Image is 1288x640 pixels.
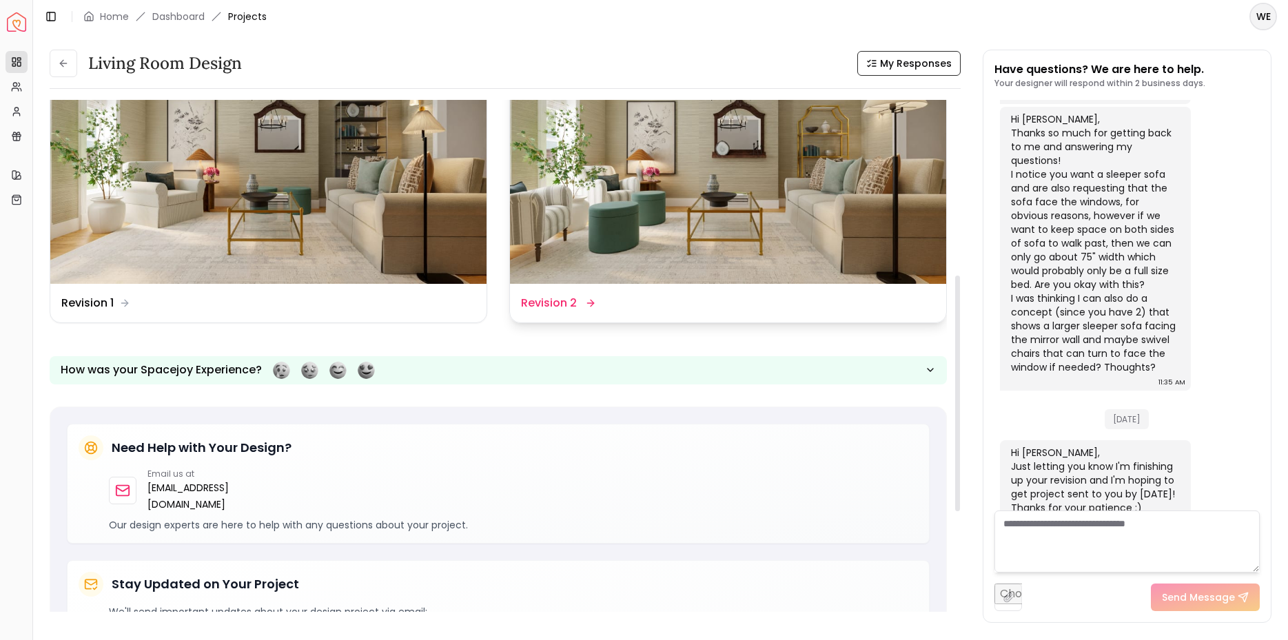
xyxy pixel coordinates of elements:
[7,12,26,32] a: Spacejoy
[1011,112,1177,374] div: Hi [PERSON_NAME], Thanks so much for getting back to me and answering my questions! I notice you ...
[994,78,1205,89] p: Your designer will respond within 2 business days.
[152,10,205,23] a: Dashboard
[88,52,242,74] h3: Living Room Design
[50,39,487,284] img: Revision 1
[61,362,262,378] p: How was your Spacejoy Experience?
[112,575,299,594] h5: Stay Updated on Your Project
[994,61,1205,78] p: Have questions? We are here to help.
[50,356,947,384] button: How was your Spacejoy Experience?Feeling terribleFeeling badFeeling goodFeeling awesome
[112,438,292,457] h5: Need Help with Your Design?
[50,38,487,323] a: Revision 1Revision 1
[509,38,947,323] a: Revision 2Revision 2
[510,39,946,284] img: Revision 2
[857,51,961,76] button: My Responses
[109,605,918,619] p: We'll send important updates about your design project via email:
[100,10,129,23] a: Home
[1105,409,1149,429] span: [DATE]
[83,10,267,23] nav: breadcrumb
[880,56,952,70] span: My Responses
[228,10,267,23] span: Projects
[1011,446,1177,515] div: Hi [PERSON_NAME], Just letting you know I'm finishing up your revision and I'm hoping to get proj...
[7,12,26,32] img: Spacejoy Logo
[147,468,294,479] p: Email us at
[109,518,918,532] p: Our design experts are here to help with any questions about your project.
[1249,3,1277,30] button: WE
[147,479,294,513] a: [EMAIL_ADDRESS][DOMAIN_NAME]
[1158,375,1185,389] div: 11:35 AM
[1251,4,1276,29] span: WE
[61,295,114,311] dd: Revision 1
[521,295,577,311] dd: Revision 2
